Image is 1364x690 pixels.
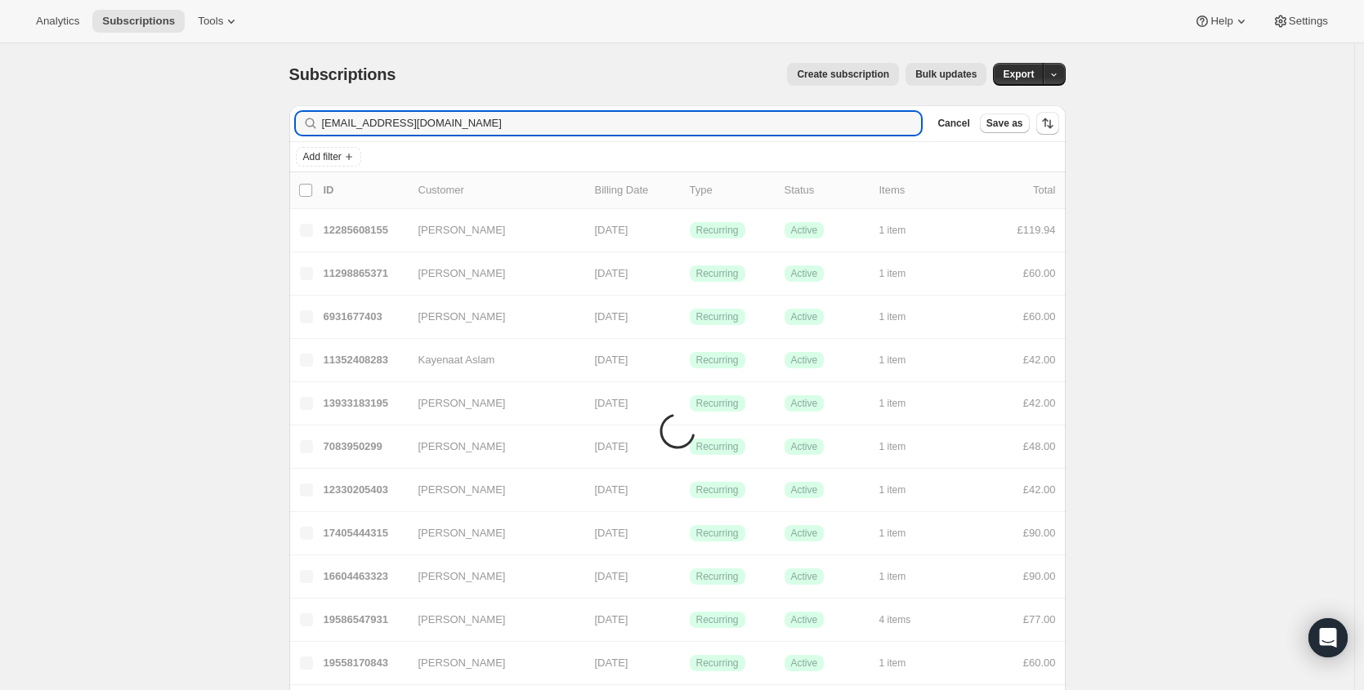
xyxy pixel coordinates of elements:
button: Create subscription [787,63,899,86]
span: Subscriptions [289,65,396,83]
button: Add filter [296,147,361,167]
input: Filter subscribers [322,112,922,135]
button: Sort the results [1036,112,1059,135]
button: Tools [188,10,249,33]
button: Cancel [931,114,976,133]
span: Create subscription [797,68,889,81]
span: Settings [1289,15,1328,28]
span: Bulk updates [915,68,977,81]
span: Help [1210,15,1232,28]
button: Help [1184,10,1259,33]
span: Add filter [303,150,342,163]
button: Settings [1263,10,1338,33]
div: Open Intercom Messenger [1308,618,1348,657]
button: Subscriptions [92,10,185,33]
button: Save as [980,114,1030,133]
button: Export [993,63,1044,86]
span: Export [1003,68,1034,81]
span: Subscriptions [102,15,175,28]
button: Bulk updates [906,63,986,86]
span: Analytics [36,15,79,28]
span: Tools [198,15,223,28]
span: Save as [986,117,1023,130]
span: Cancel [937,117,969,130]
button: Analytics [26,10,89,33]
